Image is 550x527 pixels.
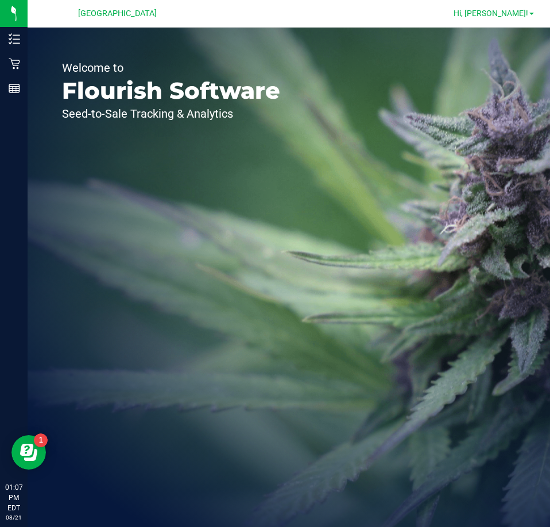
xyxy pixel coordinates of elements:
p: 08/21 [5,513,22,522]
inline-svg: Inventory [9,33,20,45]
iframe: Resource center [11,435,46,470]
p: Seed-to-Sale Tracking & Analytics [62,108,280,119]
inline-svg: Retail [9,58,20,69]
span: [GEOGRAPHIC_DATA] [78,9,157,18]
span: Hi, [PERSON_NAME]! [454,9,528,18]
inline-svg: Reports [9,83,20,94]
p: Flourish Software [62,79,280,102]
p: Welcome to [62,62,280,73]
iframe: Resource center unread badge [34,433,48,447]
p: 01:07 PM EDT [5,482,22,513]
